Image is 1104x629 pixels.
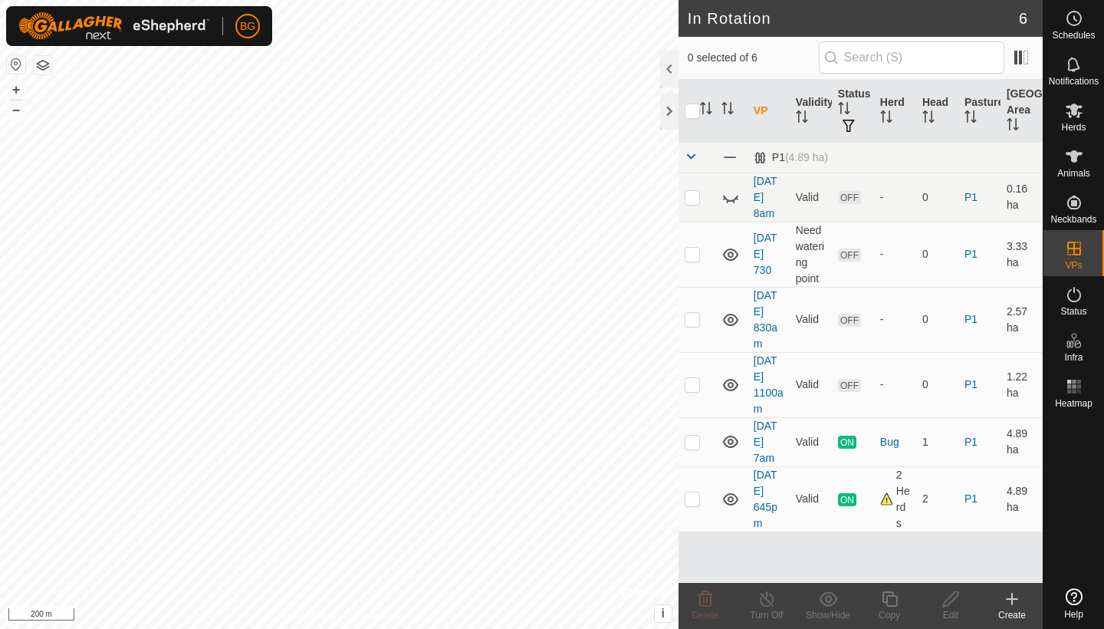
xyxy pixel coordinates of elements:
td: 1 [916,417,958,466]
td: Valid [790,287,832,352]
div: Turn Off [736,608,797,622]
p-sorticon: Activate to sort [721,104,734,117]
span: Heatmap [1055,399,1092,408]
th: Validity [790,80,832,143]
div: Bug [880,434,910,450]
p-sorticon: Activate to sort [700,104,712,117]
button: + [7,81,25,99]
td: 0 [916,222,958,287]
img: Gallagher Logo [18,12,210,40]
span: 6 [1019,7,1027,30]
span: i [662,607,665,620]
a: P1 [964,191,978,203]
span: OFF [838,379,861,392]
th: Pasture [958,80,1001,143]
p-sorticon: Activate to sort [1007,120,1019,133]
p-sorticon: Activate to sort [880,113,892,125]
th: VP [747,80,790,143]
a: Help [1043,582,1104,625]
span: OFF [838,314,861,327]
button: Map Layers [34,56,52,74]
td: 2 [916,466,958,532]
a: [DATE] 7am [754,420,777,464]
div: Edit [920,608,981,622]
a: P1 [964,248,978,260]
td: 0 [916,352,958,417]
th: Status [832,80,874,143]
a: Privacy Policy [278,609,336,623]
h2: In Rotation [688,9,1019,28]
td: 0 [916,287,958,352]
td: Valid [790,173,832,222]
a: P1 [964,436,978,448]
span: OFF [838,249,861,262]
td: Valid [790,352,832,417]
td: 4.89 ha [1001,417,1043,466]
span: ON [838,493,856,506]
div: 2 Herds [880,467,910,532]
span: Herds [1061,123,1086,132]
div: Show/Hide [797,608,859,622]
div: P1 [754,151,828,164]
input: Search (S) [819,41,1004,74]
button: Reset Map [7,55,25,74]
a: [DATE] 645pm [754,469,777,529]
a: P1 [964,492,978,505]
span: Animals [1057,169,1090,178]
th: Herd [874,80,916,143]
p-sorticon: Activate to sort [796,113,808,125]
button: i [655,605,672,622]
span: Schedules [1052,31,1095,40]
a: P1 [964,313,978,325]
a: [DATE] 1100am [754,354,784,415]
td: 3.33 ha [1001,222,1043,287]
span: Status [1060,307,1086,316]
p-sorticon: Activate to sort [838,104,850,117]
div: - [880,311,910,328]
div: Create [981,608,1043,622]
p-sorticon: Activate to sort [922,113,935,125]
a: [DATE] 8am [754,175,777,219]
td: Valid [790,466,832,532]
td: Need watering point [790,222,832,287]
span: 0 selected of 6 [688,50,819,66]
td: 0 [916,173,958,222]
a: Contact Us [354,609,399,623]
span: Delete [692,610,719,621]
span: Help [1064,610,1083,619]
p-sorticon: Activate to sort [964,113,977,125]
th: Head [916,80,958,143]
td: 1.22 ha [1001,352,1043,417]
span: OFF [838,191,861,204]
button: – [7,100,25,119]
td: 4.89 ha [1001,466,1043,532]
div: - [880,246,910,262]
div: - [880,189,910,206]
span: BG [240,18,255,35]
span: Infra [1064,353,1083,362]
td: 2.57 ha [1001,287,1043,352]
th: [GEOGRAPHIC_DATA] Area [1001,80,1043,143]
span: VPs [1065,261,1082,270]
span: Notifications [1049,77,1099,86]
a: [DATE] 730 [754,232,777,276]
a: P1 [964,378,978,390]
span: Neckbands [1050,215,1096,224]
span: ON [838,436,856,449]
div: Copy [859,608,920,622]
span: (4.89 ha) [785,151,828,163]
td: Valid [790,417,832,466]
a: [DATE] 830am [754,289,777,350]
div: - [880,377,910,393]
td: 0.16 ha [1001,173,1043,222]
